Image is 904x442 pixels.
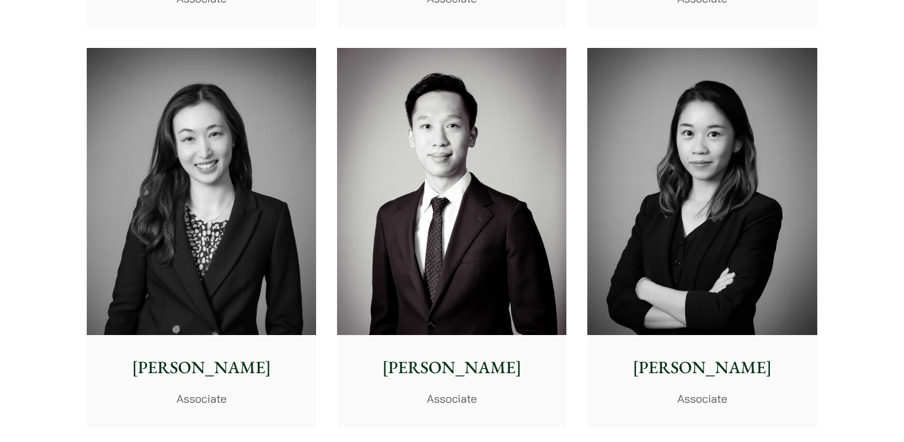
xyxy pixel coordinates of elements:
[587,48,817,428] a: [PERSON_NAME] Associate
[97,355,306,381] p: [PERSON_NAME]
[97,390,306,407] p: Associate
[337,48,566,428] a: [PERSON_NAME] Associate
[87,48,316,428] a: [PERSON_NAME] Associate
[597,390,807,407] p: Associate
[347,390,557,407] p: Associate
[597,355,807,381] p: [PERSON_NAME]
[347,355,557,381] p: [PERSON_NAME]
